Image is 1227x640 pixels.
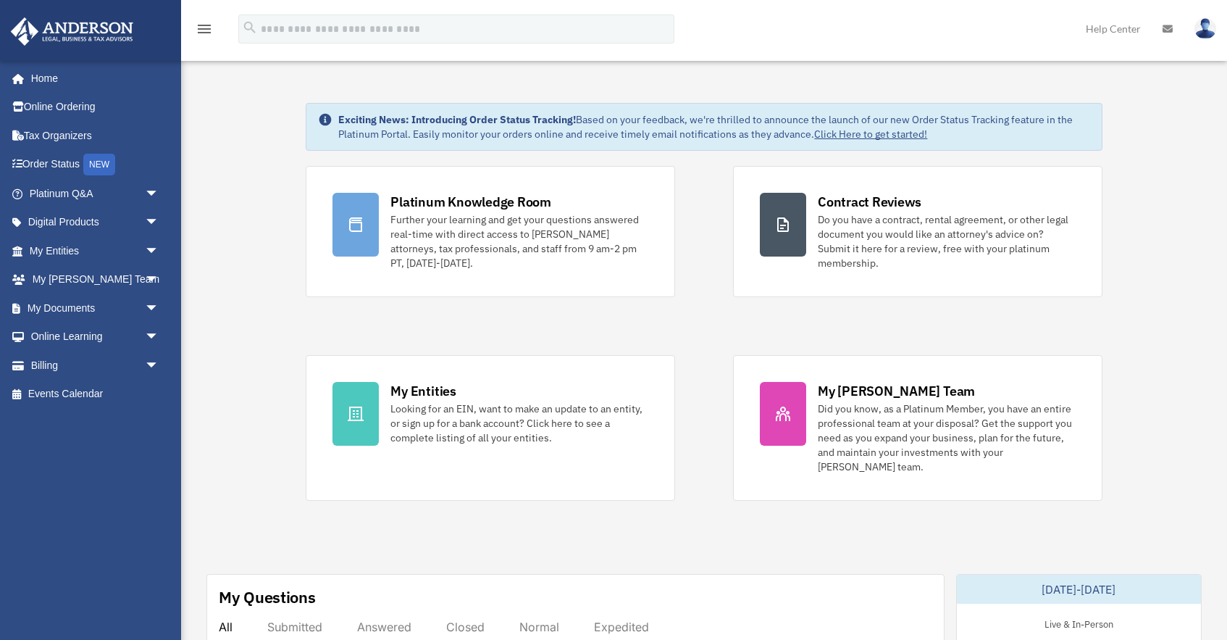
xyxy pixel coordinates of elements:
a: Home [10,64,174,93]
div: My [PERSON_NAME] Team [818,382,975,400]
a: My Entitiesarrow_drop_down [10,236,181,265]
i: menu [196,20,213,38]
a: Tax Organizers [10,121,181,150]
span: arrow_drop_down [145,265,174,295]
div: Platinum Knowledge Room [390,193,551,211]
div: Contract Reviews [818,193,921,211]
a: Online Learningarrow_drop_down [10,323,181,352]
a: My [PERSON_NAME] Team Did you know, as a Platinum Member, you have an entire professional team at... [733,355,1102,501]
div: Expedited [594,620,649,634]
div: Answered [357,620,411,634]
a: Click Here to get started! [814,128,927,141]
img: User Pic [1194,18,1216,39]
span: arrow_drop_down [145,351,174,381]
div: [DATE]-[DATE] [957,575,1202,604]
span: arrow_drop_down [145,179,174,209]
img: Anderson Advisors Platinum Portal [7,17,138,46]
a: Order StatusNEW [10,150,181,180]
span: arrow_drop_down [145,236,174,266]
span: arrow_drop_down [145,294,174,323]
a: Online Ordering [10,93,181,122]
div: My Entities [390,382,456,400]
span: arrow_drop_down [145,323,174,352]
a: Platinum Knowledge Room Further your learning and get your questions answered real-time with dire... [306,166,675,297]
span: arrow_drop_down [145,208,174,238]
div: NEW [83,154,115,175]
div: All [219,620,233,634]
div: My Questions [219,586,316,608]
div: Further your learning and get your questions answered real-time with direct access to [PERSON_NAM... [390,212,648,270]
a: Events Calendar [10,380,181,409]
a: Digital Productsarrow_drop_down [10,208,181,237]
a: Platinum Q&Aarrow_drop_down [10,179,181,208]
div: Live & In-Person [1033,615,1125,631]
i: search [242,20,258,36]
strong: Exciting News: Introducing Order Status Tracking! [338,113,576,126]
div: Did you know, as a Platinum Member, you have an entire professional team at your disposal? Get th... [818,402,1076,474]
a: menu [196,25,213,38]
a: My [PERSON_NAME] Teamarrow_drop_down [10,265,181,294]
div: Looking for an EIN, want to make an update to an entity, or sign up for a bank account? Click her... [390,402,648,445]
div: Normal [519,620,559,634]
a: Contract Reviews Do you have a contract, rental agreement, or other legal document you would like... [733,166,1102,297]
a: Billingarrow_drop_down [10,351,181,380]
div: Submitted [267,620,322,634]
div: Do you have a contract, rental agreement, or other legal document you would like an attorney's ad... [818,212,1076,270]
a: My Entities Looking for an EIN, want to make an update to an entity, or sign up for a bank accoun... [306,355,675,501]
div: Closed [446,620,485,634]
a: My Documentsarrow_drop_down [10,294,181,323]
div: Based on your feedback, we're thrilled to announce the launch of our new Order Status Tracking fe... [338,112,1089,141]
